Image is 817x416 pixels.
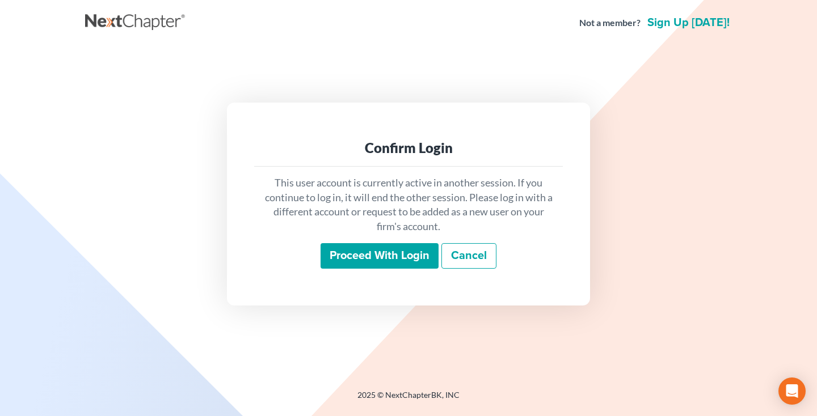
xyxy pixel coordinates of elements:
[441,243,496,269] a: Cancel
[778,377,806,405] div: Open Intercom Messenger
[645,17,732,28] a: Sign up [DATE]!
[263,139,554,157] div: Confirm Login
[263,176,554,234] p: This user account is currently active in another session. If you continue to log in, it will end ...
[85,389,732,410] div: 2025 © NextChapterBK, INC
[321,243,439,269] input: Proceed with login
[579,16,641,29] strong: Not a member?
